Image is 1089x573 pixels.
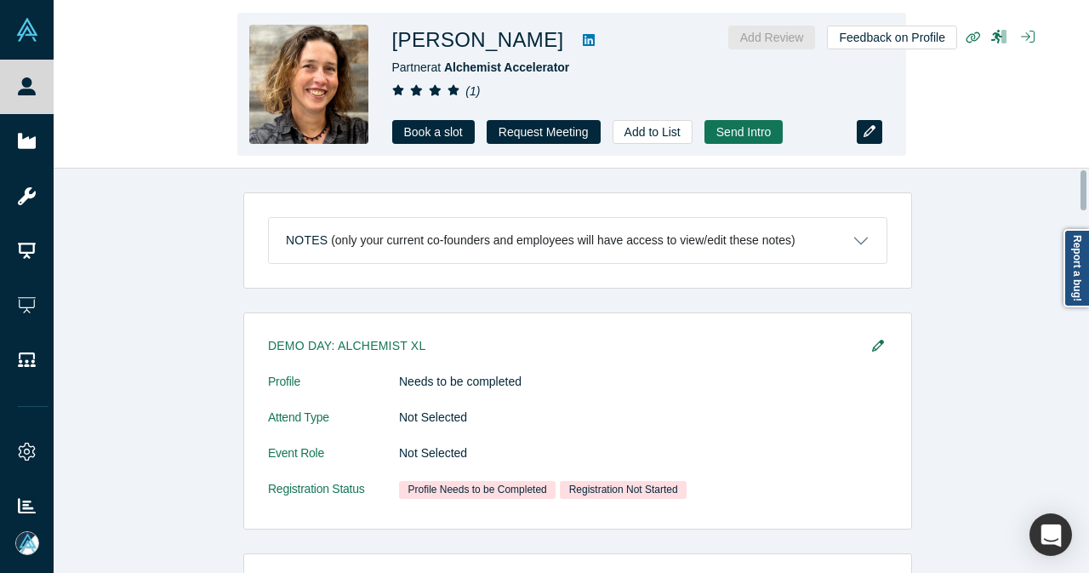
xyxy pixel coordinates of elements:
dt: Event Role [268,444,399,480]
a: Book a slot [392,120,475,144]
dt: Attend Type [268,409,399,444]
dt: Registration Status [268,480,399,517]
i: ( 1 ) [465,84,480,98]
button: Notes (only your current co-founders and employees will have access to view/edit these notes) [269,218,887,263]
h3: Demo Day: Alchemist XL [268,337,864,355]
a: Alchemist Accelerator [444,60,569,74]
button: Request Meeting [487,120,601,144]
span: Profile Needs to be Completed [399,481,556,499]
dd: Not Selected [399,444,887,462]
span: Partner at [392,60,570,74]
button: Add to List [613,120,693,144]
h3: Notes [286,232,328,249]
button: Feedback on Profile [827,26,957,49]
img: Christy Canida's Profile Image [249,25,368,144]
dd: Needs to be completed [399,373,887,391]
a: Report a bug! [1063,229,1089,307]
img: Mia Scott's Account [15,531,39,555]
dd: Not Selected [399,409,887,427]
dt: Profile [268,373,399,409]
h1: [PERSON_NAME] [392,25,564,55]
p: (only your current co-founders and employees will have access to view/edit these notes) [331,233,795,248]
img: Alchemist Vault Logo [15,18,39,42]
button: Send Intro [704,120,784,144]
span: Registration Not Started [560,481,687,499]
